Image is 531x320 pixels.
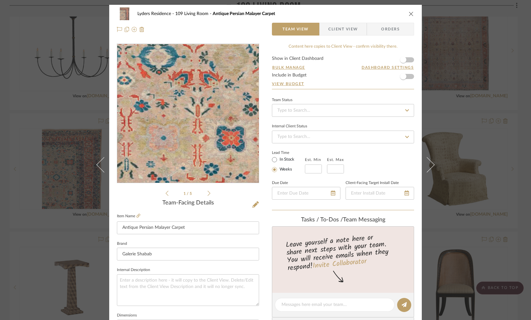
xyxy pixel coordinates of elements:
[117,268,150,272] label: Internal Description
[117,200,259,207] div: Team-Facing Details
[282,23,309,36] span: Team View
[190,192,193,196] span: 5
[346,187,414,200] input: Enter Install Date
[301,217,343,223] span: Tasks / To-Dos /
[117,44,259,183] div: 0
[272,156,305,173] mat-radio-group: Select item type
[117,242,127,245] label: Brand
[278,167,292,172] label: Weeks
[272,150,305,156] label: Lead Time
[312,256,367,272] a: Invite Collaborator
[272,99,292,102] div: Team Status
[117,221,259,234] input: Enter Item Name
[136,44,240,183] img: 447c74c1-d69e-4c23-a988-4238f6fc488a_436x436.jpg
[272,187,340,200] input: Enter Due Date
[272,44,414,50] div: Content here copies to Client View - confirm visibility there.
[271,231,415,274] div: Leave yourself a note here or share next steps with your team. You will receive emails when they ...
[346,181,399,185] label: Client-Facing Target Install Date
[272,81,414,86] a: View Budget
[361,65,414,70] button: Dashboard Settings
[272,217,414,224] div: team Messaging
[272,181,288,185] label: Due Date
[374,23,407,36] span: Orders
[272,65,306,70] button: Bulk Manage
[408,11,414,17] button: close
[272,104,414,117] input: Type to Search…
[305,157,321,162] label: Est. Min
[137,12,175,16] span: Lyders Residence
[117,248,259,260] input: Enter Brand
[328,23,358,36] span: Client View
[117,213,140,219] label: Item Name
[184,192,187,196] span: 1
[272,131,414,143] input: Type to Search…
[117,314,137,317] label: Dimensions
[213,12,275,16] span: Antique Persian Malayer Carpet
[187,192,190,196] span: /
[175,12,213,16] span: 109 Living Room
[139,27,144,32] img: Remove from project
[117,7,132,20] img: 447c74c1-d69e-4c23-a988-4238f6fc488a_48x40.jpg
[327,157,344,162] label: Est. Max
[272,125,307,128] div: Internal Client Status
[278,157,294,163] label: In Stock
